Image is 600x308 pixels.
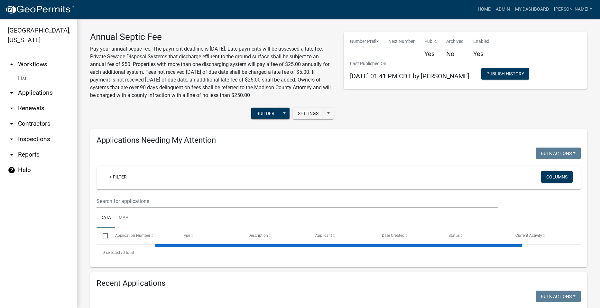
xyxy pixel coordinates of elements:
[315,233,332,238] span: Applicant
[388,38,415,45] p: Next Number
[97,279,581,288] h4: Recent Applications
[512,3,551,15] a: My Dashboard
[448,233,460,238] span: Status
[515,233,542,238] span: Current Activity
[551,3,595,15] a: [PERSON_NAME]
[109,228,175,244] datatable-header-cell: Application Number
[182,233,190,238] span: Type
[473,50,489,58] h5: Yes
[350,72,469,80] span: [DATE] 01:41 PM CDT by [PERSON_NAME]
[248,233,268,238] span: Description
[541,171,573,183] button: Columns
[442,228,509,244] datatable-header-cell: Status
[97,245,581,261] div: 0 total
[90,32,334,43] h3: Annual Septic Fee
[424,38,437,45] p: Public
[251,108,280,119] button: Builder
[115,233,150,238] span: Application Number
[103,250,123,255] span: 0 selected /
[176,228,242,244] datatable-header-cell: Type
[382,233,404,238] span: Date Created
[493,3,512,15] a: Admin
[473,38,489,45] p: Enabled
[309,228,376,244] datatable-header-cell: Applicant
[242,228,309,244] datatable-header-cell: Description
[97,195,498,208] input: Search for applications
[115,208,132,228] a: Map
[536,291,581,302] button: Bulk Actions
[8,61,15,68] i: arrow_drop_up
[8,89,15,97] i: arrow_drop_down
[446,50,464,58] h5: No
[475,3,493,15] a: Home
[481,68,529,80] button: Publish History
[536,148,581,159] button: Bulk Actions
[8,104,15,112] i: arrow_drop_down
[446,38,464,45] p: Archived
[97,136,581,145] h4: Applications Needing My Attention
[8,166,15,174] i: help
[481,72,529,77] wm-modal-confirm: Workflow Publish History
[8,151,15,159] i: arrow_drop_down
[350,38,379,45] p: Number Prefix
[293,108,324,119] button: Settings
[350,60,469,67] p: Last Published On
[8,120,15,128] i: arrow_drop_down
[376,228,442,244] datatable-header-cell: Date Created
[90,45,334,99] p: Pay your annual septic fee. The payment deadline is [DATE]. Late payments will be assessed a late...
[104,171,132,183] a: + Filter
[8,135,15,143] i: arrow_drop_down
[97,228,109,244] datatable-header-cell: Select
[97,208,115,228] a: Data
[424,50,437,58] h5: Yes
[509,228,576,244] datatable-header-cell: Current Activity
